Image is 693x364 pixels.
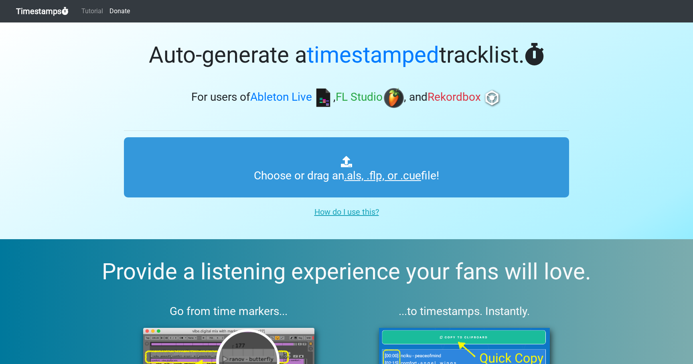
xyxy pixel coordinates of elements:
span: FL Studio [336,91,383,104]
img: rb.png [482,88,502,108]
h3: Go from time markers... [124,305,334,318]
h3: ...to timestamps. Instantly. [360,305,569,318]
u: How do I use this? [314,207,379,217]
span: Rekordbox [428,91,481,104]
a: Donate [106,3,133,19]
span: Ableton Live [250,91,312,104]
a: Timestamps [16,3,69,19]
a: Tutorial [78,3,106,19]
h1: Auto-generate a tracklist. [124,42,569,69]
img: fl.png [384,88,404,108]
img: ableton.png [313,88,333,108]
h2: Provide a listening experience your fans will love. [19,258,674,285]
h3: For users of , , and [124,88,569,108]
span: timestamped [307,42,439,68]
